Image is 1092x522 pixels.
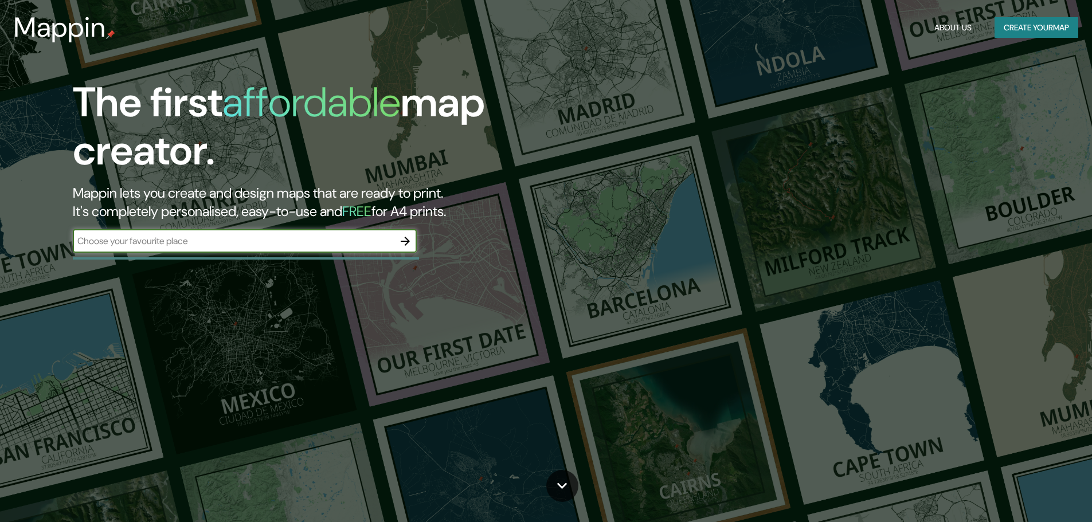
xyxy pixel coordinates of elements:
[930,17,976,38] button: About Us
[222,76,401,129] h1: affordable
[73,184,619,221] h2: Mappin lets you create and design maps that are ready to print. It's completely personalised, eas...
[106,30,115,39] img: mappin-pin
[14,11,106,44] h3: Mappin
[73,234,394,248] input: Choose your favourite place
[990,477,1079,509] iframe: Help widget launcher
[342,202,371,220] h5: FREE
[995,17,1078,38] button: Create yourmap
[73,79,619,184] h1: The first map creator.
